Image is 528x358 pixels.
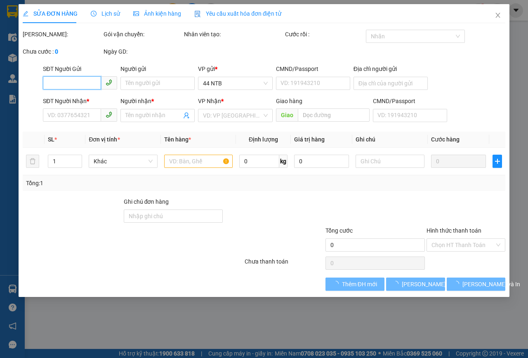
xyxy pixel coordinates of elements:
span: [PERSON_NAME] và In [462,280,520,289]
button: delete [26,155,39,168]
div: Ngày GD: [104,47,183,56]
div: Nhân viên tạo: [184,30,283,39]
span: Định lượng [249,136,278,143]
span: loading [333,281,342,287]
label: Ghi chú đơn hàng [123,198,169,205]
span: Thêm ĐH mới [342,280,377,289]
div: Chưa cước : [23,47,102,56]
div: Người gửi [120,64,195,73]
span: VP Nhận [198,98,221,104]
div: [PERSON_NAME]: [23,30,102,39]
span: 44 NTB [203,77,267,89]
span: Tên hàng [164,136,191,143]
img: icon [194,11,201,17]
span: Đơn vị tính [89,136,120,143]
b: 0 [55,48,58,55]
button: [PERSON_NAME] đổi [386,278,445,291]
span: Cước hàng [431,136,459,143]
div: Cước rồi : [285,30,364,39]
div: Gói vận chuyển: [104,30,183,39]
span: phone [106,111,112,118]
div: Chưa thanh toán [244,257,325,271]
input: Dọc đường [297,108,369,122]
th: Ghi chú [352,132,427,148]
div: Địa chỉ người gửi [354,64,428,73]
div: SĐT Người Nhận [43,97,117,106]
span: phone [106,79,112,86]
input: Ghi Chú [356,155,424,168]
span: Lịch sử [91,10,120,17]
input: 0 [431,155,486,168]
label: Hình thức thanh toán [426,227,481,234]
span: SL [48,136,54,143]
div: Tổng: 1 [26,179,205,188]
span: [PERSON_NAME] đổi [402,280,455,289]
button: [PERSON_NAME] và In [446,278,505,291]
span: Tổng cước [325,227,353,234]
button: Thêm ĐH mới [325,278,384,291]
div: CMND/Passport [276,64,350,73]
div: Người nhận [120,97,195,106]
span: Giao hàng [276,98,302,104]
span: close [495,12,501,19]
span: clock-circle [91,11,97,16]
span: picture [133,11,139,16]
span: kg [279,155,288,168]
span: Khác [94,155,152,167]
span: Yêu cầu xuất hóa đơn điện tử [194,10,281,17]
span: loading [453,281,462,287]
input: Địa chỉ của người gửi [354,77,428,90]
div: VP gửi [198,64,272,73]
button: Close [486,4,509,27]
input: VD: Bàn, Ghế [164,155,233,168]
span: plus [493,158,502,165]
div: CMND/Passport [373,97,447,106]
button: plus [493,155,502,168]
span: Giao [276,108,297,122]
span: edit [23,11,28,16]
span: Giá trị hàng [294,136,325,143]
div: SĐT Người Gửi [43,64,117,73]
input: Ghi chú đơn hàng [123,210,223,223]
span: Ảnh kiện hàng [133,10,181,17]
span: loading [393,281,402,287]
span: SỬA ĐƠN HÀNG [23,10,78,17]
span: user-add [183,112,190,119]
